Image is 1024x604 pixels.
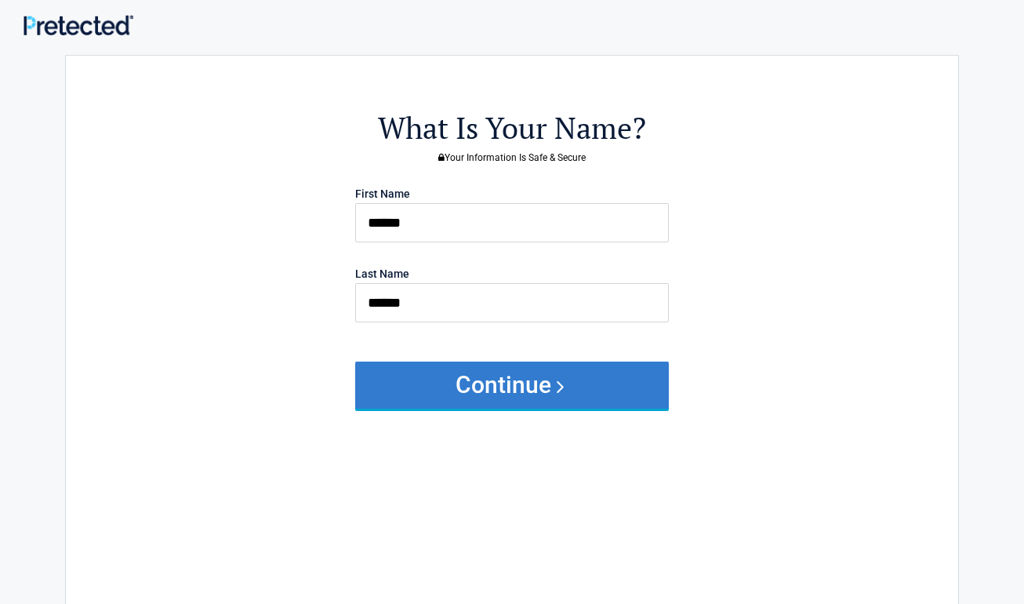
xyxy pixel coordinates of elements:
h2: What Is Your Name? [152,108,872,148]
img: Main Logo [24,15,133,35]
h3: Your Information Is Safe & Secure [152,153,872,162]
label: Last Name [355,268,409,279]
label: First Name [355,188,410,199]
button: Continue [355,362,669,409]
